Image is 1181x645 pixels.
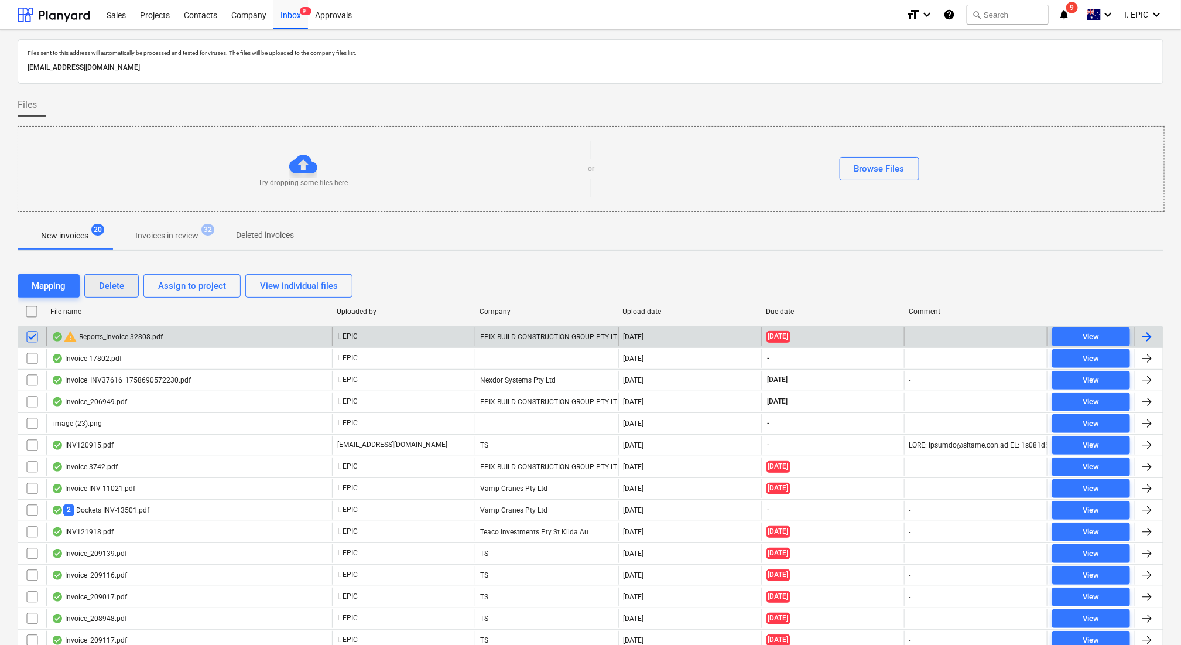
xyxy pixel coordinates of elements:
[52,506,63,515] div: OCR finished
[480,308,613,316] div: Company
[1052,393,1130,411] button: View
[258,178,348,188] p: Try dropping some files here
[1052,523,1130,541] button: View
[1058,8,1070,22] i: notifications
[300,7,311,15] span: 9+
[766,613,790,624] span: [DATE]
[99,278,124,294] div: Delete
[1083,525,1099,539] div: View
[909,398,911,406] div: -
[52,397,127,407] div: Invoice_206949.pdf
[337,353,358,363] p: I. EPIC
[766,505,771,515] span: -
[475,523,618,541] div: Teaco Investments Pty St Kilda Au
[32,278,66,294] div: Mapping
[909,354,911,363] div: -
[52,376,191,385] div: Invoice_INV37616_1758690572230.pdf
[18,126,1165,212] div: Try dropping some files hereorBrowse Files
[624,636,644,644] div: [DATE]
[1083,482,1099,496] div: View
[475,414,618,433] div: -
[245,274,352,298] button: View individual files
[1124,10,1148,19] span: I. EPIC
[1083,569,1099,582] div: View
[52,484,63,493] div: OCR finished
[1083,547,1099,561] div: View
[1052,566,1130,585] button: View
[766,548,790,559] span: [DATE]
[337,592,358,602] p: I. EPIC
[766,483,790,494] span: [DATE]
[52,549,63,558] div: OCR finished
[909,636,911,644] div: -
[766,461,790,472] span: [DATE]
[766,526,790,537] span: [DATE]
[475,609,618,628] div: TS
[1052,436,1130,455] button: View
[135,230,198,242] p: Invoices in review
[840,157,919,180] button: Browse Files
[766,375,789,385] span: [DATE]
[909,419,911,428] div: -
[624,506,644,514] div: [DATE]
[1066,2,1078,13] span: 9
[909,528,911,536] div: -
[1052,609,1130,628] button: View
[624,528,644,536] div: [DATE]
[52,614,127,623] div: Invoice_208948.pdf
[1083,417,1099,431] div: View
[52,527,63,537] div: OCR finished
[624,463,644,471] div: [DATE]
[18,98,37,112] span: Files
[624,550,644,558] div: [DATE]
[52,592,127,602] div: Invoice_209017.pdf
[91,224,104,236] span: 20
[260,278,338,294] div: View individual files
[854,161,905,176] div: Browse Files
[52,397,63,407] div: OCR finished
[52,504,149,516] div: Dockets INV-13501.pdf
[624,419,644,428] div: [DATE]
[337,548,358,558] p: I. EPIC
[337,570,358,580] p: I. EPIC
[624,484,644,493] div: [DATE]
[1052,588,1130,606] button: View
[337,527,358,537] p: I. EPIC
[337,483,358,493] p: I. EPIC
[1052,327,1130,346] button: View
[1083,439,1099,452] div: View
[1052,544,1130,563] button: View
[1083,330,1099,344] div: View
[909,484,911,493] div: -
[337,505,358,515] p: I. EPIC
[475,349,618,368] div: -
[1052,501,1130,520] button: View
[909,550,911,558] div: -
[1083,591,1099,604] div: View
[475,588,618,606] div: TS
[52,484,135,493] div: Invoice INV-11021.pdf
[337,418,358,428] p: I. EPIC
[1101,8,1115,22] i: keyboard_arrow_down
[909,333,911,341] div: -
[337,440,447,450] p: [EMAIL_ADDRESS][DOMAIN_NAME]
[475,436,618,455] div: TS
[909,593,911,601] div: -
[624,376,644,384] div: [DATE]
[337,635,358,645] p: I. EPIC
[28,49,1153,57] p: Files sent to this address will automatically be processed and tested for viruses. The files will...
[236,229,294,241] p: Deleted invoices
[52,462,118,472] div: Invoice 3742.pdf
[624,593,644,601] div: [DATE]
[337,462,358,472] p: I. EPIC
[1052,458,1130,476] button: View
[1083,612,1099,626] div: View
[624,398,644,406] div: [DATE]
[1083,504,1099,517] div: View
[28,62,1153,74] p: [EMAIL_ADDRESS][DOMAIN_NAME]
[909,506,911,514] div: -
[766,353,771,363] span: -
[52,571,127,580] div: Invoice_209116.pdf
[52,636,63,645] div: OCR finished
[337,613,358,623] p: I. EPIC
